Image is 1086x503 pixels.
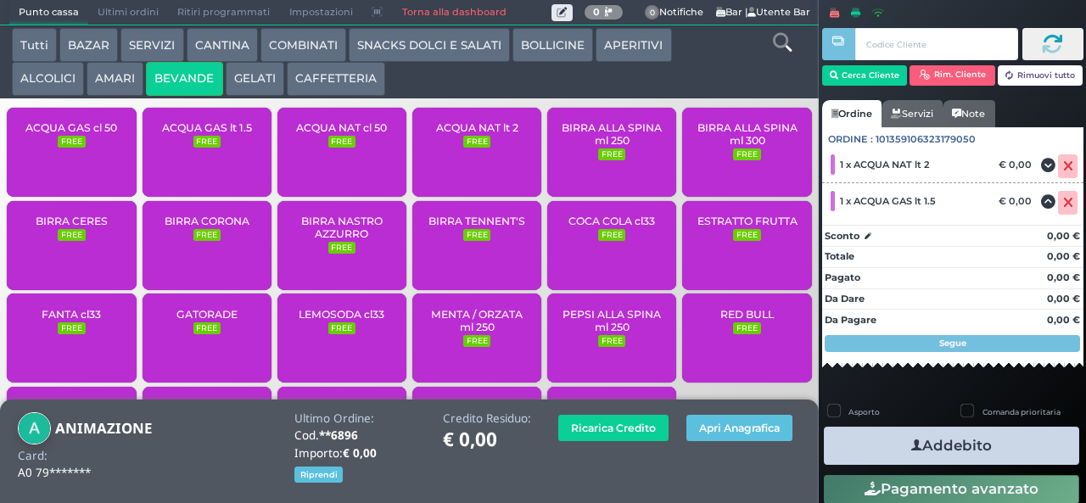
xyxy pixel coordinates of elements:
small: FREE [598,229,625,241]
button: SERVIZI [120,28,183,62]
label: Asporto [848,406,880,417]
div: € 0,00 [996,195,1040,207]
span: Ultimi ordini [88,1,168,25]
strong: Da Dare [825,293,865,305]
span: 1 x ACQUA GAS lt 1.5 [840,195,936,207]
strong: 0,00 € [1047,271,1080,283]
strong: 0,00 € [1047,314,1080,326]
small: FREE [193,136,221,148]
img: ANIMAZIONE [18,412,51,445]
button: AMARI [87,62,143,96]
button: Ricarica Credito [558,415,669,441]
small: FREE [328,322,355,334]
b: 0 [593,6,600,18]
button: BOLLICINE [512,28,593,62]
label: Comanda prioritaria [982,406,1061,417]
h4: Cod. [294,429,425,442]
h4: Ultimo Ordine: [294,412,425,425]
small: FREE [58,322,85,334]
button: Rimuovi tutto [998,65,1083,86]
span: BIRRA ALLA SPINA ml 250 [562,121,663,147]
div: € 0,00 [996,159,1040,170]
input: Codice Cliente [855,28,1017,60]
button: COMBINATI [260,28,346,62]
span: 0 [645,5,660,20]
button: Cerca Cliente [822,65,908,86]
button: SNACKS DOLCI E SALATI [349,28,510,62]
span: ACQUA GAS cl 50 [25,121,117,134]
small: FREE [193,322,221,334]
button: BAZAR [59,28,118,62]
strong: 0,00 € [1047,293,1080,305]
span: LEMOSODA cl33 [299,308,384,321]
button: Riprendi [294,467,343,483]
span: Impostazioni [280,1,362,25]
a: Ordine [822,100,882,127]
button: CAFFETTERIA [287,62,385,96]
small: FREE [463,229,490,241]
small: FREE [733,322,760,334]
strong: Pagato [825,271,860,283]
span: GATORADE [176,308,238,321]
b: € 0,00 [343,445,377,461]
span: BIRRA TENNENT'S [428,215,525,227]
span: BIRRA NASTRO AZZURRO [292,215,393,240]
a: Torna alla dashboard [392,1,515,25]
span: Punto cassa [9,1,88,25]
span: FANTA cl33 [42,308,101,321]
strong: 0,00 € [1047,230,1080,242]
button: BEVANDE [146,62,222,96]
small: FREE [463,335,490,347]
span: ACQUA NAT cl 50 [296,121,387,134]
small: FREE [598,148,625,160]
span: ESTRATTO FRUTTA [697,215,798,227]
button: Rim. Cliente [910,65,995,86]
small: FREE [328,242,355,254]
small: FREE [193,229,221,241]
span: Ritiri programmati [168,1,279,25]
small: FREE [733,148,760,160]
strong: Totale [825,250,854,262]
button: GELATI [226,62,284,96]
small: FREE [58,229,85,241]
span: BIRRA CORONA [165,215,249,227]
span: COCA COLA cl33 [568,215,655,227]
small: FREE [58,136,85,148]
span: BIRRA ALLA SPINA ml 300 [697,121,798,147]
b: ANIMAZIONE [55,418,152,438]
span: RED BULL [720,308,774,321]
a: Note [943,100,994,127]
button: Tutti [12,28,57,62]
span: Ordine : [828,132,873,147]
small: FREE [733,229,760,241]
span: 101359106323179050 [876,132,976,147]
strong: Sconto [825,229,859,243]
small: FREE [328,136,355,148]
h4: Card: [18,450,48,462]
button: Apri Anagrafica [686,415,792,441]
small: FREE [463,136,490,148]
a: Servizi [882,100,943,127]
h4: Importo: [294,447,425,460]
button: CANTINA [187,28,258,62]
strong: Da Pagare [825,314,876,326]
span: ACQUA NAT lt 2 [436,121,518,134]
span: PEPSI ALLA SPINA ml 250 [562,308,663,333]
span: ACQUA GAS lt 1.5 [162,121,252,134]
span: BIRRA CERES [36,215,108,227]
small: FREE [598,335,625,347]
button: Addebito [824,427,1079,465]
h4: Credito Residuo: [443,412,531,425]
button: APERITIVI [596,28,671,62]
h1: € 0,00 [443,429,531,450]
span: MENTA / ORZATA ml 250 [427,308,528,333]
span: 1 x ACQUA NAT lt 2 [840,159,930,170]
strong: Segue [939,338,966,349]
strong: 0,00 € [1047,250,1080,262]
button: ALCOLICI [12,62,84,96]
